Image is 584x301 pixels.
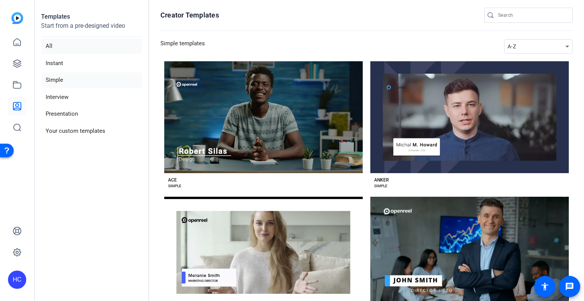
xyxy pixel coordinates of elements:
[508,43,516,49] span: A-Z
[8,271,26,289] div: HC
[41,89,142,105] li: Interview
[160,39,205,54] h3: Simple templates
[41,56,142,71] li: Instant
[160,11,219,20] h1: Creator Templates
[565,282,574,291] mat-icon: message
[41,106,142,122] li: Presentation
[540,282,549,291] mat-icon: accessibility
[164,61,363,173] button: Template image
[41,123,142,139] li: Your custom templates
[41,21,142,37] p: Start from a pre-designed video
[370,61,569,173] button: Template image
[374,177,389,183] div: ANKER
[498,11,567,20] input: Search
[168,177,177,183] div: ACE
[41,38,142,54] li: All
[374,183,387,189] div: SIMPLE
[41,13,70,20] strong: Templates
[11,12,23,24] img: blue-gradient.svg
[41,72,142,88] li: Simple
[168,183,181,189] div: SIMPLE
